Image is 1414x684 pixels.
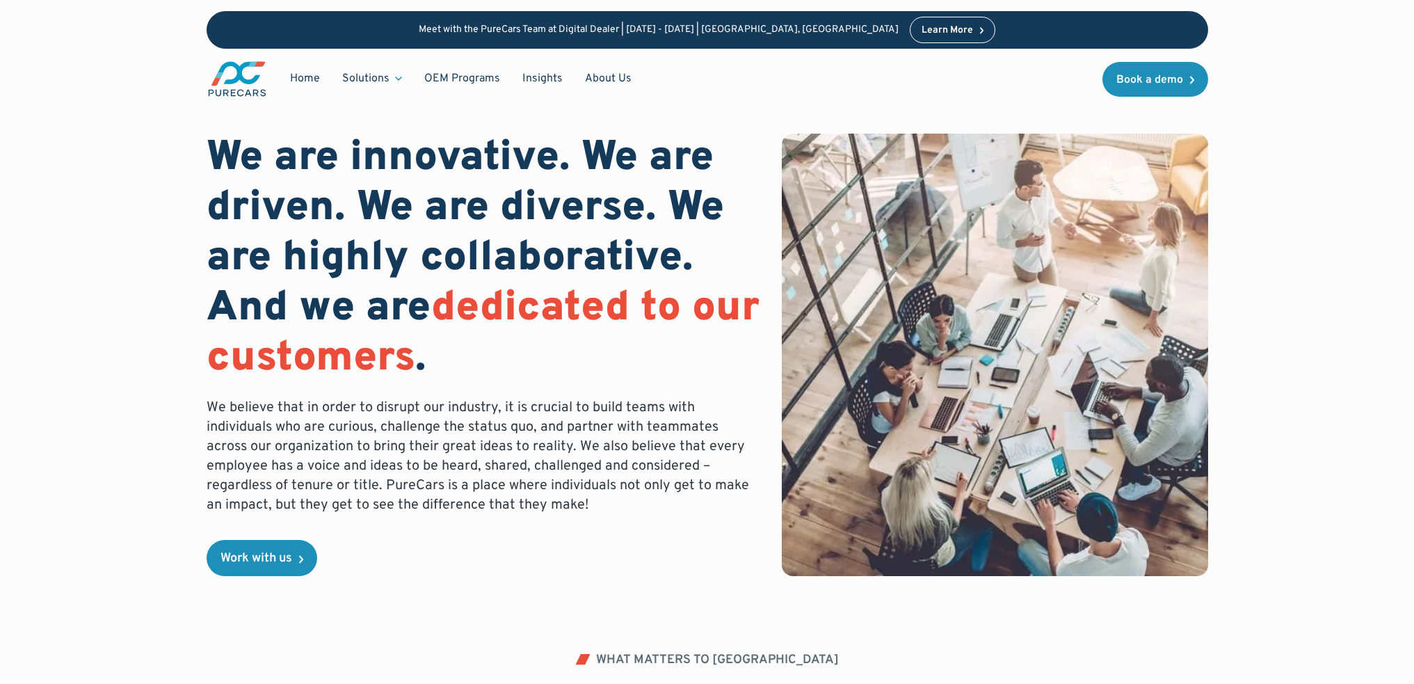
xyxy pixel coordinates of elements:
[331,65,413,92] div: Solutions
[910,17,996,43] a: Learn More
[207,134,760,384] h1: We are innovative. We are driven. We are diverse. We are highly collaborative. And we are .
[419,24,899,36] p: Meet with the PureCars Team at Digital Dealer | [DATE] - [DATE] | [GEOGRAPHIC_DATA], [GEOGRAPHIC_...
[413,65,511,92] a: OEM Programs
[207,60,268,98] img: purecars logo
[207,283,760,385] span: dedicated to our customers
[207,540,317,576] a: Work with us
[207,60,268,98] a: main
[1116,74,1183,86] div: Book a demo
[1102,62,1208,97] a: Book a demo
[511,65,574,92] a: Insights
[922,26,973,35] div: Learn More
[596,654,839,667] div: WHAT MATTERS TO [GEOGRAPHIC_DATA]
[574,65,643,92] a: About Us
[279,65,331,92] a: Home
[220,552,292,565] div: Work with us
[207,398,760,515] p: We believe that in order to disrupt our industry, it is crucial to build teams with individuals w...
[342,71,389,86] div: Solutions
[782,134,1207,576] img: bird eye view of a team working together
